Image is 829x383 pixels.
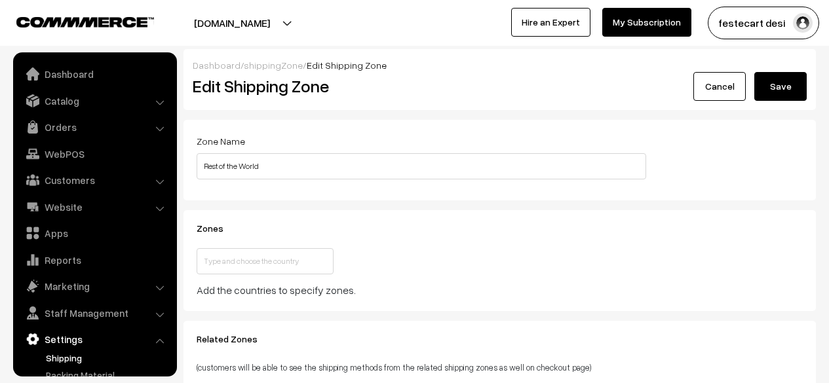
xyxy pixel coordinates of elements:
h3: Zones [197,223,646,234]
a: Dashboard [193,60,241,71]
a: My Subscription [602,8,691,37]
a: COMMMERCE [16,13,131,29]
a: shippingZone [244,60,303,71]
img: user [793,13,813,33]
input: Type and choose the country [197,248,334,274]
button: festecart desi [708,7,819,39]
img: COMMMERCE [16,17,154,27]
label: Zone Name [197,134,245,148]
span: Edit Shipping Zone [307,60,387,71]
a: Staff Management [16,301,172,325]
h3: Related Zones [197,334,646,345]
a: Settings [16,327,172,351]
div: / / [193,58,807,72]
small: (customers will be able to see the shipping methods from the related shipping zones as well on ch... [197,362,591,373]
button: [DOMAIN_NAME] [148,7,316,39]
a: Apps [16,221,172,245]
a: Marketing [16,274,172,298]
a: Shipping [43,351,172,365]
a: Cancel [693,72,746,101]
input: Zone Name [197,153,646,179]
a: Dashboard [16,62,172,86]
a: Website [16,195,172,219]
a: Reports [16,248,172,272]
h2: Edit Shipping Zone [193,76,490,96]
a: Packing Material [43,368,172,382]
a: Hire an Expert [511,8,590,37]
button: Save [754,72,807,101]
a: Catalog [16,89,172,113]
a: Customers [16,168,172,192]
a: Orders [16,115,172,139]
div: Add the countries to specify zones. [197,282,646,298]
a: WebPOS [16,142,172,166]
